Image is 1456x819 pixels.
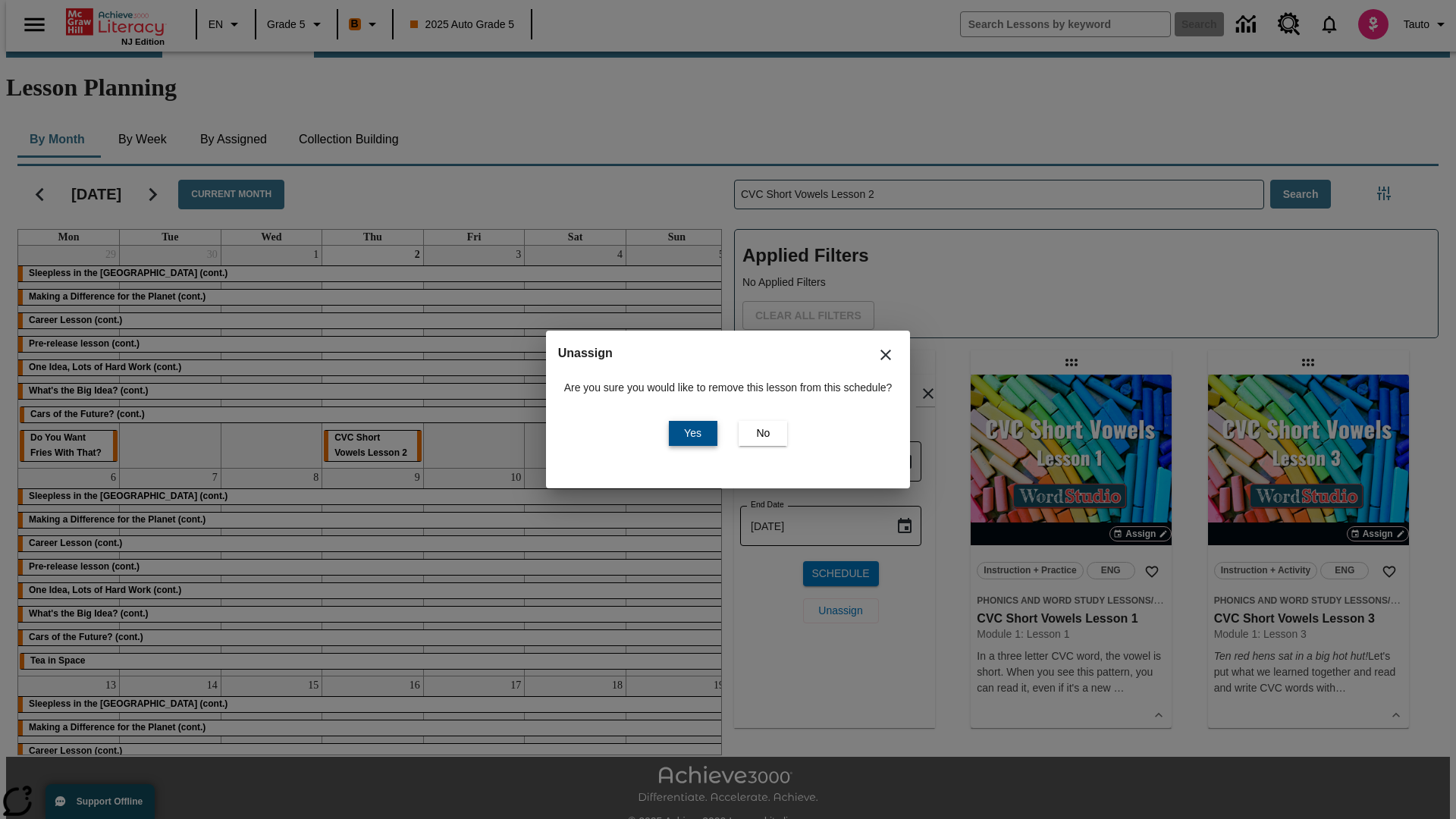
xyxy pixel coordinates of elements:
button: Close [868,337,904,373]
button: No [739,421,787,446]
h2: Unassign [558,343,899,364]
button: Yes [669,421,717,446]
span: No [756,425,770,441]
span: Yes [684,425,701,441]
p: Are you sure you would like to remove this lesson from this schedule? [564,380,893,396]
